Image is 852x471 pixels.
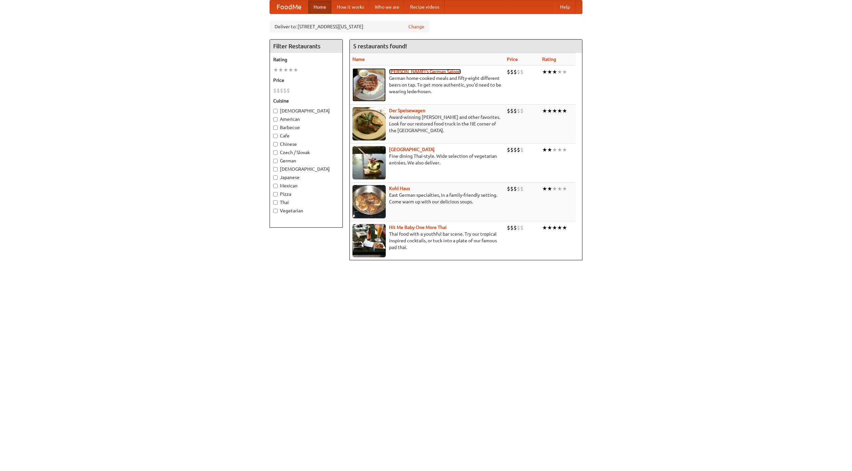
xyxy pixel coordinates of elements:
b: Kohl Haus [389,186,410,191]
li: $ [510,224,514,231]
p: East German specialties, in a family-friendly setting. Come warm up with our delicious soups. [352,192,502,205]
li: $ [277,87,280,94]
li: $ [273,87,277,94]
h4: Filter Restaurants [270,40,342,53]
label: Pizza [273,191,339,197]
label: Chinese [273,141,339,147]
li: $ [507,68,510,76]
li: $ [520,68,524,76]
label: Japanese [273,174,339,181]
label: [DEMOGRAPHIC_DATA] [273,166,339,172]
li: ★ [562,146,567,153]
input: Mexican [273,184,278,188]
label: Mexican [273,182,339,189]
li: ★ [557,185,562,192]
li: $ [517,107,520,115]
li: $ [520,146,524,153]
li: $ [507,185,510,192]
li: $ [283,87,287,94]
input: Chinese [273,142,278,146]
input: Thai [273,200,278,205]
h5: Cuisine [273,98,339,104]
li: ★ [562,185,567,192]
a: Who we are [369,0,405,14]
li: ★ [273,66,278,74]
li: $ [510,146,514,153]
li: ★ [552,224,557,231]
a: Help [555,0,575,14]
a: [GEOGRAPHIC_DATA] [389,147,435,152]
li: $ [520,107,524,115]
label: American [273,116,339,122]
li: $ [514,146,517,153]
input: [DEMOGRAPHIC_DATA] [273,109,278,113]
li: ★ [293,66,298,74]
li: $ [517,146,520,153]
h5: Price [273,77,339,84]
label: [DEMOGRAPHIC_DATA] [273,108,339,114]
img: kohlhaus.jpg [352,185,386,218]
input: Czech / Slovak [273,150,278,155]
a: [PERSON_NAME]'s German Saloon [389,69,461,74]
li: ★ [557,107,562,115]
p: Fine dining Thai-style. Wide selection of vegetarian entrées. We also deliver. [352,153,502,166]
li: ★ [547,185,552,192]
li: ★ [562,224,567,231]
input: Cafe [273,134,278,138]
img: babythai.jpg [352,224,386,257]
input: American [273,117,278,121]
li: ★ [542,224,547,231]
li: $ [507,224,510,231]
li: ★ [552,68,557,76]
p: Award-winning [PERSON_NAME] and other favorites. Look for our restored food truck in the NE corne... [352,114,502,134]
a: How it works [331,0,369,14]
li: ★ [547,107,552,115]
li: ★ [552,107,557,115]
img: satay.jpg [352,146,386,179]
li: ★ [557,146,562,153]
a: Price [507,57,518,62]
li: ★ [542,107,547,115]
li: $ [507,146,510,153]
ng-pluralize: 5 restaurants found! [353,43,407,49]
input: Pizza [273,192,278,196]
li: $ [517,185,520,192]
li: ★ [552,146,557,153]
li: $ [514,224,517,231]
li: ★ [283,66,288,74]
h5: Rating [273,56,339,63]
a: Der Speisewagen [389,108,425,113]
li: $ [514,68,517,76]
a: Recipe videos [405,0,445,14]
input: Vegetarian [273,209,278,213]
li: ★ [542,185,547,192]
li: ★ [562,68,567,76]
li: ★ [557,224,562,231]
a: FoodMe [270,0,308,14]
div: Deliver to: [STREET_ADDRESS][US_STATE] [270,21,429,33]
li: $ [517,224,520,231]
input: German [273,159,278,163]
p: German home-cooked meals and fifty-eight different beers on tap. To get more authentic, you'd nee... [352,75,502,95]
li: $ [520,185,524,192]
li: ★ [542,68,547,76]
label: Vegetarian [273,207,339,214]
a: Change [408,23,424,30]
li: $ [287,87,290,94]
li: ★ [557,68,562,76]
input: [DEMOGRAPHIC_DATA] [273,167,278,171]
a: Hit Me Baby One More Thai [389,225,447,230]
li: ★ [547,146,552,153]
a: Rating [542,57,556,62]
li: $ [510,185,514,192]
li: $ [514,107,517,115]
label: Thai [273,199,339,206]
label: German [273,157,339,164]
label: Barbecue [273,124,339,131]
input: Japanese [273,175,278,180]
li: ★ [278,66,283,74]
li: ★ [562,107,567,115]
